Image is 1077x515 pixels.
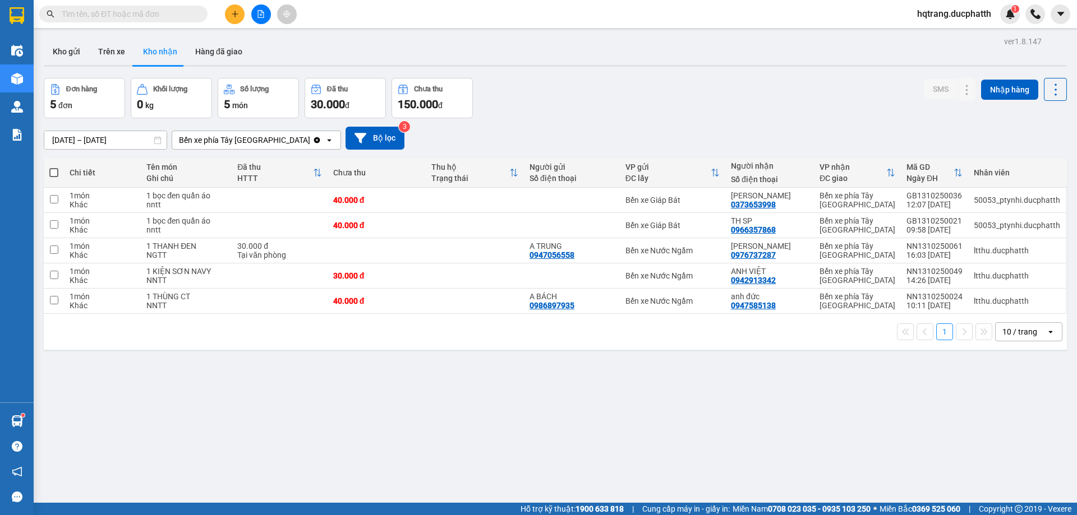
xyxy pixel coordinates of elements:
div: 30.000 đ [237,242,322,250]
div: A TRUNG [530,242,614,250]
span: file-add [257,10,265,18]
div: 1 món [70,267,135,276]
button: Kho nhận [134,38,186,65]
div: Bến xe Nước Ngầm [625,271,720,280]
div: ĐC lấy [625,174,711,183]
strong: 1900 633 818 [576,504,624,513]
button: 1 [936,323,953,340]
span: question-circle [12,441,22,452]
div: Người nhận [731,161,808,170]
div: 10:11 [DATE] [906,301,963,310]
span: hqtrang.ducphatth [908,7,1000,21]
div: Ngày ĐH [906,174,954,183]
sup: 1 [21,414,25,417]
div: VP gửi [625,163,711,171]
sup: 3 [399,121,410,132]
div: 40.000 đ [333,296,420,305]
svg: open [325,136,334,145]
div: 0373653998 [731,200,776,209]
img: warehouse-icon [11,45,23,57]
span: món [232,101,248,110]
input: Tìm tên, số ĐT hoặc mã đơn [62,8,194,20]
div: 40.000 đ [333,221,420,230]
div: 0947585138 [731,301,776,310]
span: notification [12,466,22,477]
div: Bến xe phía Tây [GEOGRAPHIC_DATA] [179,134,310,146]
strong: 0708 023 035 - 0935 103 250 [768,504,871,513]
div: Khác [70,225,135,234]
div: 0976737287 [731,250,776,259]
th: Toggle SortBy [620,158,725,188]
div: Bến xe Nước Ngầm [625,246,720,255]
div: ĐC giao [820,174,886,183]
div: ver 1.8.147 [1004,35,1042,48]
button: Hàng đã giao [186,38,251,65]
button: Trên xe [89,38,134,65]
span: caret-down [1056,9,1066,19]
div: 1 THÙNG CT [146,292,226,301]
img: warehouse-icon [11,73,23,85]
div: thu phương [731,191,808,200]
button: Kho gửi [44,38,89,65]
div: ltthu.ducphatth [974,246,1060,255]
img: phone-icon [1030,9,1041,19]
div: 0947056558 [530,250,574,259]
span: Miền Bắc [880,503,960,515]
button: aim [277,4,297,24]
div: Số lượng [240,85,269,93]
div: 1 THANH ĐEN [146,242,226,250]
div: nntt [146,225,226,234]
div: Số điện thoại [731,175,808,184]
span: aim [283,10,291,18]
div: 1 món [70,292,135,301]
div: anh đức [731,292,808,301]
div: 09:58 [DATE] [906,225,963,234]
div: ANH VIỆT [731,267,808,276]
div: Đơn hàng [66,85,97,93]
span: 1 [1013,5,1017,13]
div: VP nhận [820,163,886,171]
div: Số điện thoại [530,174,614,183]
span: 30.000 [311,98,345,111]
button: Số lượng5món [218,78,299,118]
span: message [12,491,22,502]
button: Chưa thu150.000đ [392,78,473,118]
div: Đã thu [237,163,313,171]
div: Chưa thu [333,168,420,177]
div: Thu hộ [431,163,509,171]
div: 10 / trang [1002,326,1037,337]
div: Khác [70,301,135,310]
span: ⚪️ [873,507,877,511]
div: Bến xe phía Tây [GEOGRAPHIC_DATA] [820,216,895,234]
div: 40.000 đ [333,196,420,205]
div: Khác [70,276,135,285]
th: Toggle SortBy [232,158,328,188]
span: 0 [137,98,143,111]
span: 150.000 [398,98,438,111]
img: logo-vxr [10,7,24,24]
span: copyright [1015,505,1023,513]
button: file-add [251,4,271,24]
div: 1 món [70,191,135,200]
div: 1 món [70,216,135,225]
input: Select a date range. [44,131,167,149]
div: Tên món [146,163,226,171]
svg: Clear value [312,136,321,145]
div: Khác [70,200,135,209]
div: Bến xe Giáp Bát [625,221,720,230]
div: GB1310250036 [906,191,963,200]
div: Khác [70,250,135,259]
button: Đơn hàng5đơn [44,78,125,118]
button: Nhập hàng [981,80,1038,100]
div: 50053_ptynhi.ducphatth [974,196,1060,205]
div: Người gửi [530,163,614,171]
div: ANH LINH [731,242,808,250]
div: 0942913342 [731,276,776,285]
div: 1 bọc đen quần áo [146,191,226,200]
th: Toggle SortBy [426,158,524,188]
div: Đã thu [327,85,348,93]
div: 14:26 [DATE] [906,276,963,285]
div: 1 bọc đen quần áo [146,216,226,225]
div: Mã GD [906,163,954,171]
div: 30.000 đ [333,271,420,280]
